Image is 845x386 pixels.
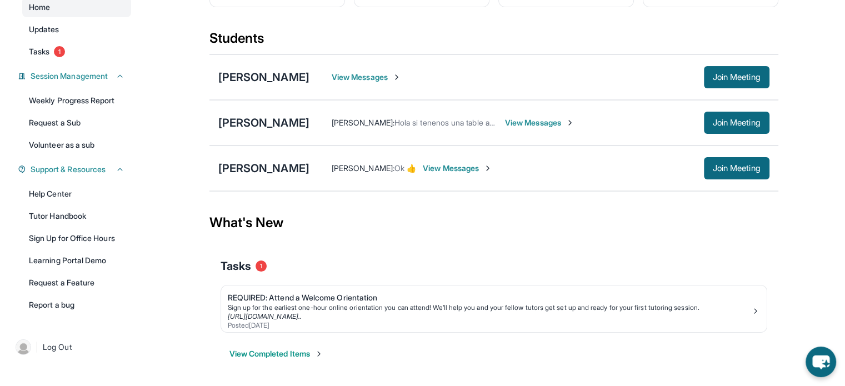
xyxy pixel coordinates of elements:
a: Volunteer as a sub [22,135,131,155]
button: chat-button [806,347,836,377]
span: [PERSON_NAME] : [332,118,394,127]
div: Students [209,29,778,54]
a: [URL][DOMAIN_NAME].. [228,312,302,320]
button: View Completed Items [229,348,323,359]
a: Request a Sub [22,113,131,133]
span: Join Meeting [713,165,761,172]
button: Join Meeting [704,66,769,88]
div: Posted [DATE] [228,321,751,330]
div: What's New [209,198,778,247]
a: Tasks1 [22,42,131,62]
a: Tutor Handbook [22,206,131,226]
div: Sign up for the earliest one-hour online orientation you can attend! We’ll help you and your fell... [228,303,751,312]
span: Hola si tenenos una table aver si la podemos usar [394,118,569,127]
span: Updates [29,24,59,35]
button: Join Meeting [704,157,769,179]
span: Support & Resources [31,164,106,175]
div: REQUIRED: Attend a Welcome Orientation [228,292,751,303]
a: REQUIRED: Attend a Welcome OrientationSign up for the earliest one-hour online orientation you ca... [221,285,767,332]
span: Session Management [31,71,108,82]
img: Chevron-Right [566,118,574,127]
a: Request a Feature [22,273,131,293]
span: Tasks [29,46,49,57]
span: 1 [54,46,65,57]
img: Chevron-Right [392,73,401,82]
a: Help Center [22,184,131,204]
a: Updates [22,19,131,39]
span: Ok 👍 [394,163,416,173]
button: Support & Resources [26,164,124,175]
span: Join Meeting [713,74,761,81]
button: Session Management [26,71,124,82]
a: |Log Out [11,335,131,359]
button: Join Meeting [704,112,769,134]
div: [PERSON_NAME] [218,161,309,176]
span: View Messages [332,72,401,83]
span: Log Out [43,342,72,353]
a: Report a bug [22,295,131,315]
span: Join Meeting [713,119,761,126]
span: Home [29,2,50,13]
div: [PERSON_NAME] [218,115,309,131]
span: Tasks [221,258,251,274]
a: Learning Portal Demo [22,250,131,270]
a: Sign Up for Office Hours [22,228,131,248]
span: View Messages [423,163,492,174]
img: Chevron-Right [483,164,492,173]
span: [PERSON_NAME] : [332,163,394,173]
img: user-img [16,339,31,355]
a: Weekly Progress Report [22,91,131,111]
span: | [36,340,38,354]
span: 1 [256,260,267,272]
span: View Messages [505,117,574,128]
div: [PERSON_NAME] [218,69,309,85]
